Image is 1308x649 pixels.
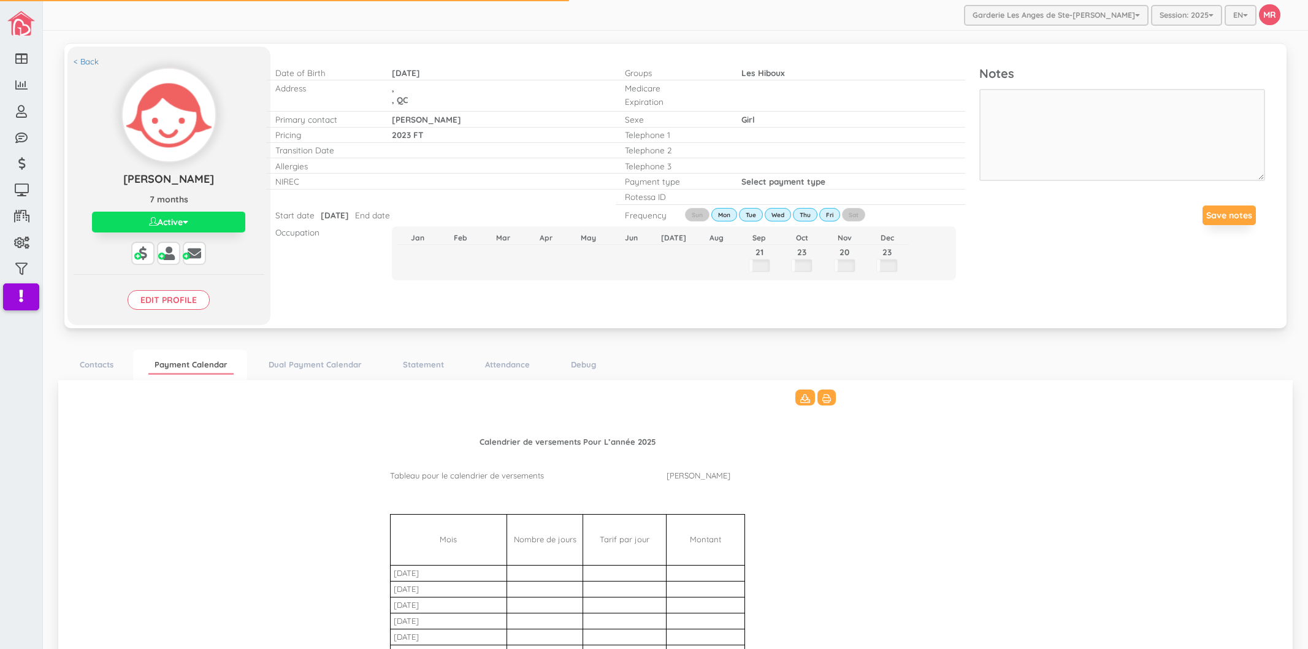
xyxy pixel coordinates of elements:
[625,209,665,221] p: Frequency
[625,67,723,79] p: Groups
[819,208,840,221] label: Fri
[583,514,667,565] td: Tarif par jour
[610,231,653,245] th: Jun
[321,210,349,220] span: [DATE]
[711,208,737,221] label: Mon
[390,581,507,597] td: [DATE]
[390,514,507,565] td: Mois
[392,129,423,140] span: 2023 FT
[262,356,368,374] a: Dual Payment Calendar
[148,356,234,375] a: Payment Calendar
[823,231,866,245] th: Nov
[275,175,373,187] p: NIREC
[275,113,373,125] p: Primary contact
[685,208,709,221] label: Sun
[123,172,214,186] span: [PERSON_NAME]
[74,56,99,67] a: < Back
[765,208,791,221] label: Wed
[866,231,909,245] th: Dec
[92,212,245,232] button: Active
[392,83,394,93] span: ,
[397,94,408,105] span: QC
[625,96,723,107] p: Expiration
[439,231,482,245] th: Feb
[625,82,723,94] p: Medicare
[479,356,536,374] a: Attendance
[392,67,420,78] span: [DATE]
[128,290,210,310] input: Edit profile
[741,176,825,186] span: Select payment type
[390,597,507,613] td: [DATE]
[524,231,567,245] th: Apr
[1203,205,1256,225] button: Save notes
[482,231,525,245] th: Mar
[625,129,723,140] p: Telephone 1
[275,226,373,238] p: Occupation
[625,191,723,202] p: Rotessa ID
[275,209,315,221] p: Start date
[275,160,373,172] p: Allergies
[625,144,723,156] p: Telephone 2
[390,629,507,645] td: [DATE]
[1256,600,1296,637] iframe: chat widget
[842,208,865,221] label: Sat
[741,114,755,125] span: Girl
[390,467,667,483] td: Tableau pour le calendrier de versements
[123,69,215,161] img: Click to change profile pic
[695,231,738,245] th: Aug
[507,514,583,565] td: Nombre de jours
[392,94,394,105] span: ,
[625,175,723,187] p: Payment type
[7,11,35,36] img: image
[397,231,440,245] th: Jan
[652,231,695,245] th: [DATE]
[390,613,507,629] td: [DATE]
[793,208,817,221] label: Thu
[275,67,373,79] p: Date of Birth
[480,437,656,447] b: Calendrier de versements Pour L’année 2025
[625,113,723,125] p: Sexe
[390,565,507,581] td: [DATE]
[392,114,461,125] span: [PERSON_NAME]
[979,65,1265,83] p: Notes
[738,231,781,245] th: Sep
[275,144,373,156] p: Transition Date
[781,231,824,245] th: Oct
[741,67,898,79] p: Les Hiboux
[667,467,745,483] td: [PERSON_NAME]
[567,231,610,245] th: May
[739,208,763,221] label: Tue
[74,356,120,374] a: Contacts
[74,193,264,205] p: 7 months
[667,514,745,565] td: Montant
[355,209,390,221] p: End date
[565,356,602,374] a: Debug
[275,129,373,140] p: Pricing
[625,160,723,172] p: Telephone 3
[397,356,450,374] a: Statement
[275,82,373,94] p: Address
